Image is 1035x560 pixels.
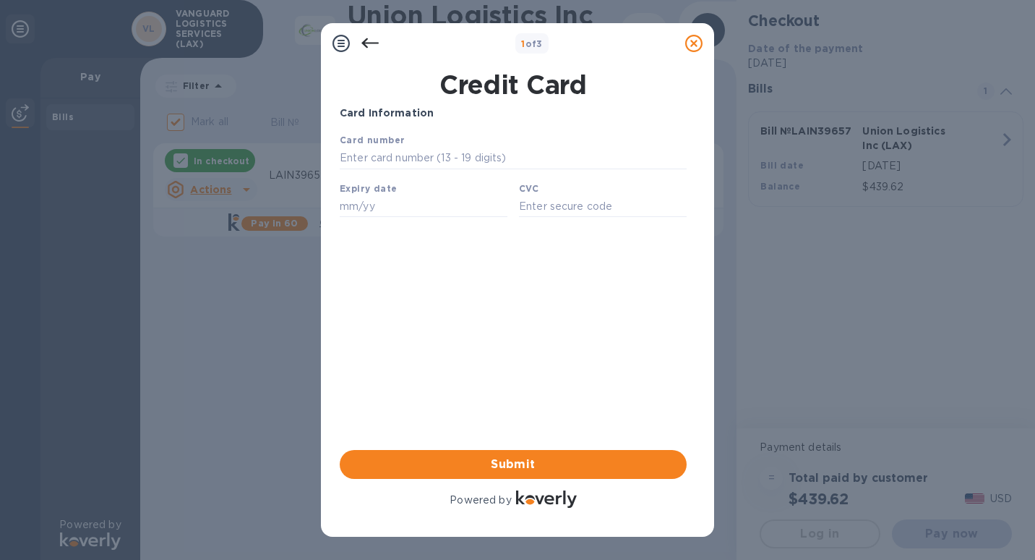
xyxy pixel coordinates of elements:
[450,493,511,508] p: Powered by
[351,456,675,473] span: Submit
[340,450,687,479] button: Submit
[521,38,543,49] b: of 3
[516,491,577,508] img: Logo
[521,38,525,49] span: 1
[340,132,687,221] iframe: Your browser does not support iframes
[340,107,434,119] b: Card Information
[334,69,692,100] h1: Credit Card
